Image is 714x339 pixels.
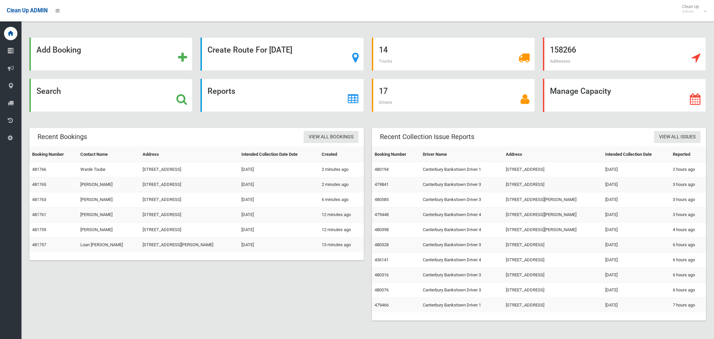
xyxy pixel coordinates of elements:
[670,192,706,207] td: 3 hours ago
[550,86,611,96] strong: Manage Capacity
[603,253,670,268] td: [DATE]
[201,38,364,71] a: Create Route For [DATE]
[319,192,364,207] td: 6 minutes ago
[420,177,503,192] td: Canterbury Bankstown Driver 3
[670,207,706,222] td: 3 hours ago
[78,238,140,253] td: Loan [PERSON_NAME]
[503,298,602,313] td: [STREET_ADDRESS]
[29,38,192,71] a: Add Booking
[140,222,239,238] td: [STREET_ADDRESS]
[670,222,706,238] td: 4 hours ago
[670,253,706,268] td: 6 hours ago
[503,162,602,177] td: [STREET_ADDRESS]
[319,162,364,177] td: 2 minutes ago
[503,207,602,222] td: [STREET_ADDRESS][PERSON_NAME]
[503,238,602,253] td: [STREET_ADDRESS]
[78,207,140,222] td: [PERSON_NAME]
[36,86,61,96] strong: Search
[32,227,46,232] a: 481759
[140,162,239,177] td: [STREET_ADDRESS]
[670,147,706,162] th: Reported
[603,268,670,283] td: [DATE]
[543,79,706,112] a: Manage Capacity
[319,222,364,238] td: 12 minutes ago
[375,182,389,187] a: 479841
[379,59,392,64] span: Trucks
[550,59,570,64] span: Addresses
[29,79,192,112] a: Search
[32,167,46,172] a: 481766
[420,147,503,162] th: Driver Name
[670,283,706,298] td: 6 hours ago
[503,283,602,298] td: [STREET_ADDRESS]
[319,147,364,162] th: Created
[603,283,670,298] td: [DATE]
[375,287,389,292] a: 480076
[503,253,602,268] td: [STREET_ADDRESS]
[319,238,364,253] td: 13 minutes ago
[379,45,388,55] strong: 14
[7,7,48,14] span: Clean Up ADMIN
[375,257,389,262] a: 436141
[603,298,670,313] td: [DATE]
[503,177,602,192] td: [STREET_ADDRESS]
[550,45,576,55] strong: 158266
[420,207,503,222] td: Canterbury Bankstown Driver 4
[239,162,319,177] td: [DATE]
[375,212,389,217] a: 479448
[420,192,503,207] td: Canterbury Bankstown Driver 3
[29,147,78,162] th: Booking Number
[140,147,239,162] th: Address
[420,253,503,268] td: Canterbury Bankstown Driver 4
[239,238,319,253] td: [DATE]
[503,222,602,238] td: [STREET_ADDRESS][PERSON_NAME]
[319,177,364,192] td: 2 minutes ago
[36,45,81,55] strong: Add Booking
[239,192,319,207] td: [DATE]
[304,131,359,143] a: View All Bookings
[201,79,364,112] a: Reports
[420,222,503,238] td: Canterbury Bankstown Driver 4
[503,192,602,207] td: [STREET_ADDRESS][PERSON_NAME]
[239,222,319,238] td: [DATE]
[420,283,503,298] td: Canterbury Bankstown Driver 3
[670,298,706,313] td: 7 hours ago
[372,38,535,71] a: 14 Trucks
[603,192,670,207] td: [DATE]
[682,9,699,14] small: Admin
[372,79,535,112] a: 17 Drivers
[319,207,364,222] td: 12 minutes ago
[32,197,46,202] a: 481763
[78,192,140,207] td: [PERSON_NAME]
[208,86,235,96] strong: Reports
[140,207,239,222] td: [STREET_ADDRESS]
[239,207,319,222] td: [DATE]
[32,242,46,247] a: 481757
[603,238,670,253] td: [DATE]
[375,302,389,308] a: 479466
[670,268,706,283] td: 6 hours ago
[78,177,140,192] td: [PERSON_NAME]
[32,212,46,217] a: 481761
[375,242,389,247] a: 480328
[670,177,706,192] td: 3 hours ago
[239,147,319,162] th: Intended Collection Date Date
[379,100,392,105] span: Drivers
[603,162,670,177] td: [DATE]
[420,268,503,283] td: Canterbury Bankstown Driver 3
[603,222,670,238] td: [DATE]
[32,182,46,187] a: 481765
[29,130,95,143] header: Recent Bookings
[503,268,602,283] td: [STREET_ADDRESS]
[375,167,389,172] a: 480194
[239,177,319,192] td: [DATE]
[78,162,140,177] td: Warde Toube
[603,177,670,192] td: [DATE]
[603,207,670,222] td: [DATE]
[78,222,140,238] td: [PERSON_NAME]
[603,147,670,162] th: Intended Collection Date
[140,177,239,192] td: [STREET_ADDRESS]
[670,162,706,177] td: 2 hours ago
[420,238,503,253] td: Canterbury Bankstown Driver 3
[208,45,292,55] strong: Create Route For [DATE]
